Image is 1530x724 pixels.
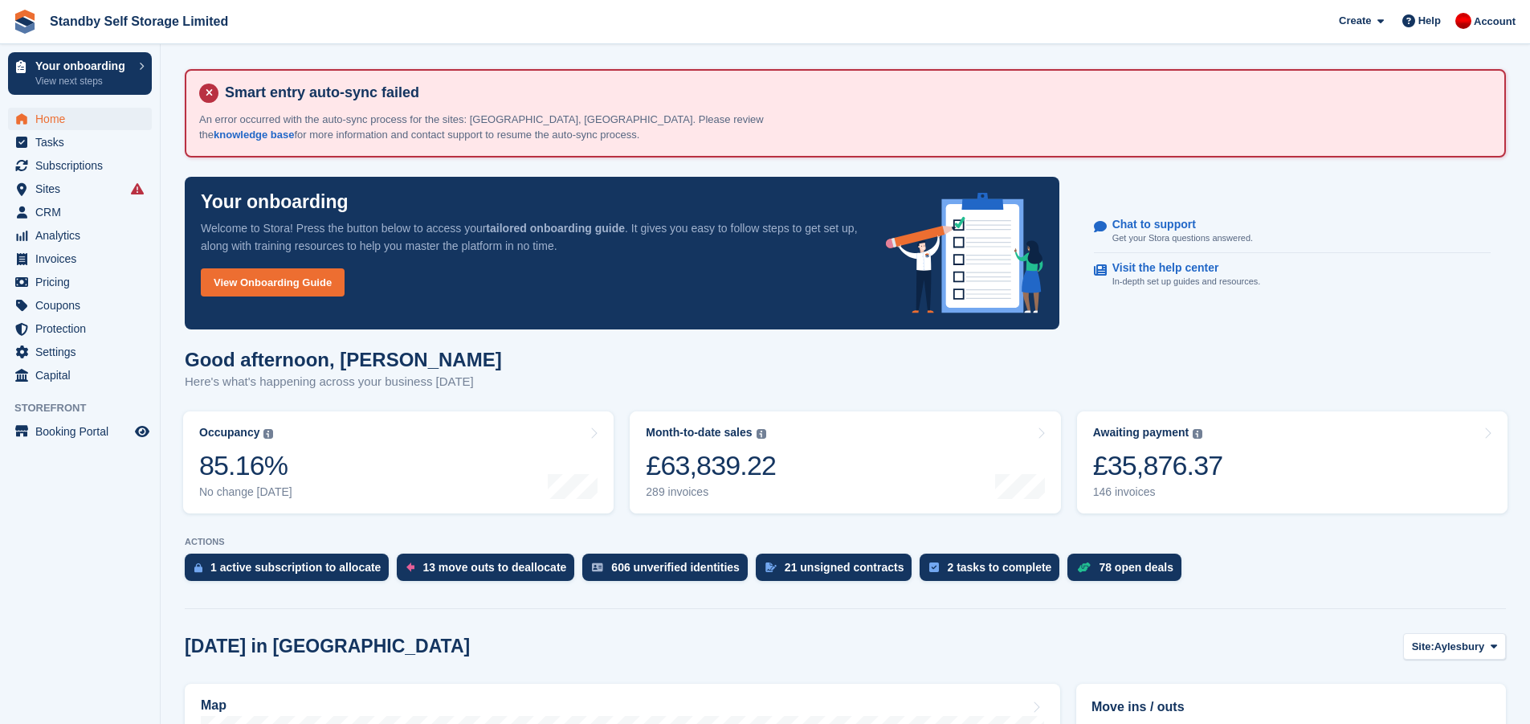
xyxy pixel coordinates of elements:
[199,485,292,499] div: No change [DATE]
[199,112,802,143] p: An error occurred with the auto-sync process for the sites: [GEOGRAPHIC_DATA], [GEOGRAPHIC_DATA]....
[1093,426,1189,440] div: Awaiting payment
[133,422,152,441] a: Preview store
[646,485,776,499] div: 289 invoices
[8,317,152,340] a: menu
[201,219,860,255] p: Welcome to Stora! Press the button below to access your . It gives you easy to follow steps to ge...
[1112,261,1248,275] p: Visit the help center
[765,562,777,572] img: contract_signature_icon-13c848040528278c33f63329250d36e43548de30e8caae1d1a13099fd9432cc5.svg
[35,154,132,177] span: Subscriptions
[8,154,152,177] a: menu
[1474,14,1516,30] span: Account
[886,193,1043,313] img: onboarding-info-6c161a55d2c0e0a8cae90662b2fe09162a5109e8cc188191df67fb4f79e88e88.svg
[35,247,132,270] span: Invoices
[185,349,502,370] h1: Good afternoon, [PERSON_NAME]
[35,108,132,130] span: Home
[35,341,132,363] span: Settings
[1093,449,1223,482] div: £35,876.37
[201,193,349,211] p: Your onboarding
[630,411,1060,513] a: Month-to-date sales £63,839.22 289 invoices
[214,129,294,141] a: knowledge base
[1112,275,1261,288] p: In-depth set up guides and resources.
[1455,13,1471,29] img: Aaron Winter
[218,84,1491,102] h4: Smart entry auto-sync failed
[1418,13,1441,29] span: Help
[8,108,152,130] a: menu
[8,52,152,95] a: Your onboarding View next steps
[8,271,152,293] a: menu
[14,400,160,416] span: Storefront
[1112,218,1240,231] p: Chat to support
[1077,562,1091,573] img: deal-1b604bf984904fb50ccaf53a9ad4b4a5d6e5aea283cecdc64d6e3604feb123c2.svg
[8,364,152,387] a: menu
[8,247,152,270] a: menu
[611,561,740,574] div: 606 unverified identities
[1094,210,1491,254] a: Chat to support Get your Stora questions answered.
[35,201,132,223] span: CRM
[185,554,397,589] a: 1 active subscription to allocate
[1112,231,1253,245] p: Get your Stora questions answered.
[35,60,131,72] p: Your onboarding
[185,537,1506,547] p: ACTIONS
[8,294,152,317] a: menu
[757,429,766,439] img: icon-info-grey-7440780725fd019a000dd9b08b2336e03edf1995a4989e88bcd33f0948082b44.svg
[35,271,132,293] span: Pricing
[1193,429,1202,439] img: icon-info-grey-7440780725fd019a000dd9b08b2336e03edf1995a4989e88bcd33f0948082b44.svg
[8,131,152,153] a: menu
[8,178,152,200] a: menu
[1339,13,1371,29] span: Create
[1067,554,1189,589] a: 78 open deals
[185,373,502,391] p: Here's what's happening across your business [DATE]
[131,182,144,195] i: Smart entry sync failures have occurred
[785,561,904,574] div: 21 unsigned contracts
[920,554,1067,589] a: 2 tasks to complete
[1403,633,1506,660] button: Site: Aylesbury
[199,449,292,482] div: 85.16%
[35,420,132,443] span: Booking Portal
[1434,639,1484,655] span: Aylesbury
[185,636,470,657] h2: [DATE] in [GEOGRAPHIC_DATA]
[1093,485,1223,499] div: 146 invoices
[8,420,152,443] a: menu
[1099,561,1173,574] div: 78 open deals
[35,294,132,317] span: Coupons
[397,554,582,589] a: 13 move outs to deallocate
[8,201,152,223] a: menu
[35,317,132,340] span: Protection
[194,562,202,573] img: active_subscription_to_allocate_icon-d502201f5373d7db506a760aba3b589e785aa758c864c3986d89f69b8ff3...
[486,222,625,235] strong: tailored onboarding guide
[35,364,132,387] span: Capital
[422,561,566,574] div: 13 move outs to deallocate
[646,426,752,440] div: Month-to-date sales
[1077,411,1508,513] a: Awaiting payment £35,876.37 146 invoices
[199,426,259,440] div: Occupancy
[947,561,1051,574] div: 2 tasks to complete
[35,178,132,200] span: Sites
[201,698,226,713] h2: Map
[929,562,939,572] img: task-75834270c22a3079a89374b754ae025e5fb1db73e45f91037f5363f120a921f8.svg
[582,554,756,589] a: 606 unverified identities
[406,562,414,572] img: move_outs_to_deallocate_icon-f764333ba52eb49d3ac5e1228854f67142a1ed5810a6f6cc68b1a99e826820c5.svg
[210,561,381,574] div: 1 active subscription to allocate
[35,131,132,153] span: Tasks
[263,429,273,439] img: icon-info-grey-7440780725fd019a000dd9b08b2336e03edf1995a4989e88bcd33f0948082b44.svg
[183,411,614,513] a: Occupancy 85.16% No change [DATE]
[1091,697,1491,717] h2: Move ins / outs
[1094,253,1491,297] a: Visit the help center In-depth set up guides and resources.
[756,554,920,589] a: 21 unsigned contracts
[35,224,132,247] span: Analytics
[35,74,131,88] p: View next steps
[13,10,37,34] img: stora-icon-8386f47178a22dfd0bd8f6a31ec36ba5ce8667c1dd55bd0f319d3a0aa187defe.svg
[201,268,345,297] a: View Onboarding Guide
[646,449,776,482] div: £63,839.22
[8,224,152,247] a: menu
[43,8,235,35] a: Standby Self Storage Limited
[1412,639,1434,655] span: Site:
[592,562,603,572] img: verify_identity-adf6edd0f0f0b5bbfe63781bf79b02c33cf7c696d77639b501bdc392416b5a36.svg
[8,341,152,363] a: menu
